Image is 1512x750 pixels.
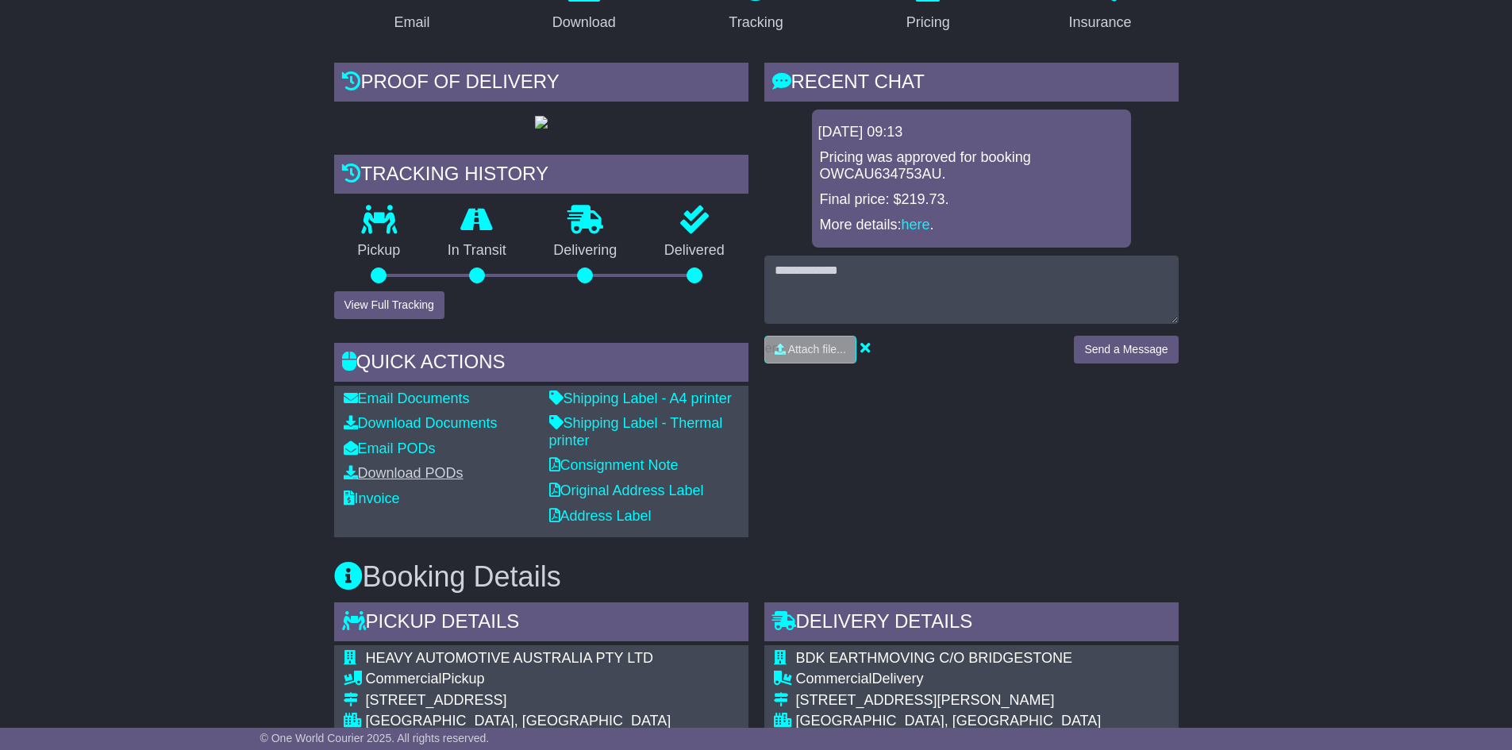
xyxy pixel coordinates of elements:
button: Send a Message [1074,336,1178,363]
div: Delivery Details [764,602,1179,645]
div: Tracking [729,12,783,33]
div: [GEOGRAPHIC_DATA], [GEOGRAPHIC_DATA] [796,713,1156,730]
a: Invoice [344,490,400,506]
a: Shipping Label - A4 printer [549,390,732,406]
p: Final price: $219.73. [820,191,1123,209]
div: Proof of Delivery [334,63,748,106]
a: Download PODs [344,465,464,481]
p: Delivered [641,242,748,260]
p: More details: . [820,217,1123,234]
span: HEAVY AUTOMOTIVE AUSTRALIA PTY LTD [366,650,653,666]
a: Email PODs [344,440,436,456]
p: Pickup [334,242,425,260]
div: Tracking history [334,155,748,198]
a: here [902,217,930,233]
span: Commercial [366,671,442,687]
div: Insurance [1069,12,1132,33]
div: [STREET_ADDRESS] [366,692,725,710]
span: BDK EARTHMOVING C/O BRIDGESTONE [796,650,1072,666]
div: Quick Actions [334,343,748,386]
button: View Full Tracking [334,291,444,319]
a: Email Documents [344,390,470,406]
div: Pickup Details [334,602,748,645]
div: Pickup [366,671,725,688]
a: Consignment Note [549,457,679,473]
div: Email [394,12,429,33]
h3: Booking Details [334,561,1179,593]
div: [GEOGRAPHIC_DATA], [GEOGRAPHIC_DATA] [366,713,725,730]
div: Download [552,12,616,33]
img: GetPodImage [535,116,548,129]
span: © One World Courier 2025. All rights reserved. [260,732,490,744]
a: Original Address Label [549,483,704,498]
div: Pricing [906,12,950,33]
a: Shipping Label - Thermal printer [549,415,723,448]
div: RECENT CHAT [764,63,1179,106]
a: Address Label [549,508,652,524]
p: Pricing was approved for booking OWCAU634753AU. [820,149,1123,183]
div: [STREET_ADDRESS][PERSON_NAME] [796,692,1156,710]
div: [DATE] 09:13 [818,124,1125,141]
span: Commercial [796,671,872,687]
p: In Transit [424,242,530,260]
a: Download Documents [344,415,498,431]
div: Delivery [796,671,1156,688]
p: Delivering [530,242,641,260]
